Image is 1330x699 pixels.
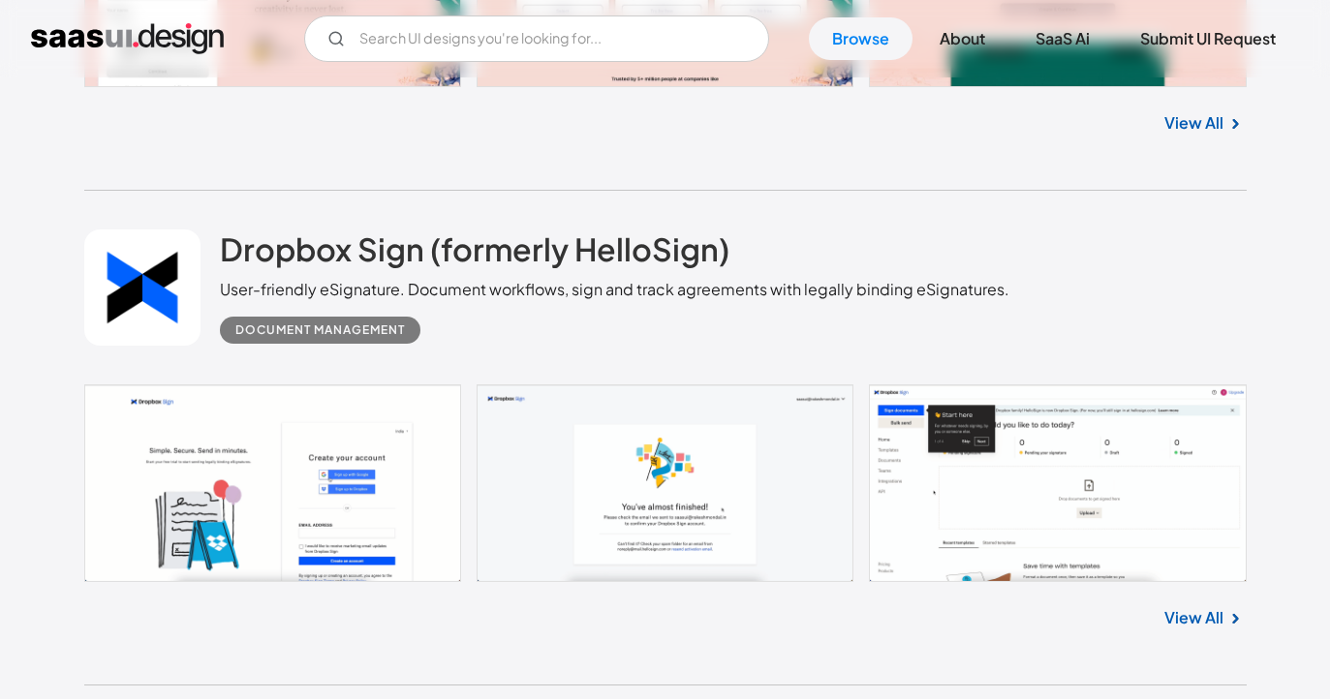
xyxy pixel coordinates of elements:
div: Document Management [235,319,405,342]
a: About [916,17,1008,60]
div: User-friendly eSignature. Document workflows, sign and track agreements with legally binding eSig... [220,278,1009,301]
form: Email Form [304,15,769,62]
input: Search UI designs you're looking for... [304,15,769,62]
a: SaaS Ai [1012,17,1113,60]
a: View All [1164,606,1223,629]
h2: Dropbox Sign (formerly HelloSign) [220,229,729,268]
a: Browse [809,17,912,60]
a: View All [1164,111,1223,135]
a: Submit UI Request [1117,17,1299,60]
a: Dropbox Sign (formerly HelloSign) [220,229,729,278]
a: home [31,23,224,54]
